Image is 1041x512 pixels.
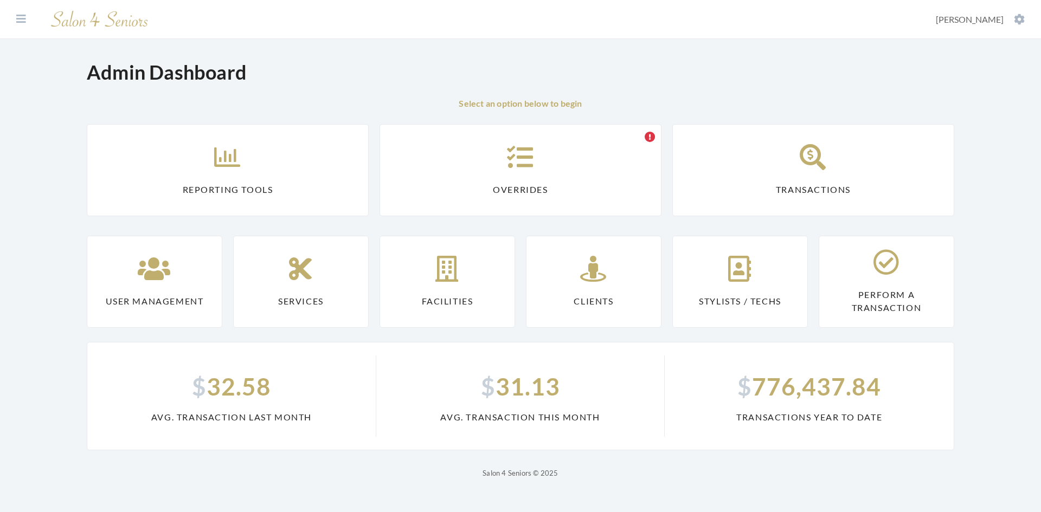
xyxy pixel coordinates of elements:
[87,97,954,110] p: Select an option below to begin
[87,466,954,479] p: Salon 4 Seniors © 2025
[678,368,941,404] span: 776,437.84
[936,14,1004,24] span: [PERSON_NAME]
[380,124,661,216] a: Overrides
[380,236,515,328] a: Facilities
[678,411,941,424] span: Transactions Year To Date
[389,411,652,424] span: Avg. Transaction This Month
[672,236,808,328] a: Stylists / Techs
[526,236,661,328] a: Clients
[100,411,363,424] span: Avg. Transaction Last Month
[46,7,154,32] img: Salon 4 Seniors
[933,14,1028,25] button: [PERSON_NAME]
[819,236,954,328] a: Perform a Transaction
[233,236,369,328] a: Services
[389,368,652,404] span: 31.13
[672,124,954,216] a: Transactions
[100,368,363,404] span: 32.58
[87,124,369,216] a: Reporting Tools
[87,236,222,328] a: User Management
[87,61,247,84] h1: Admin Dashboard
